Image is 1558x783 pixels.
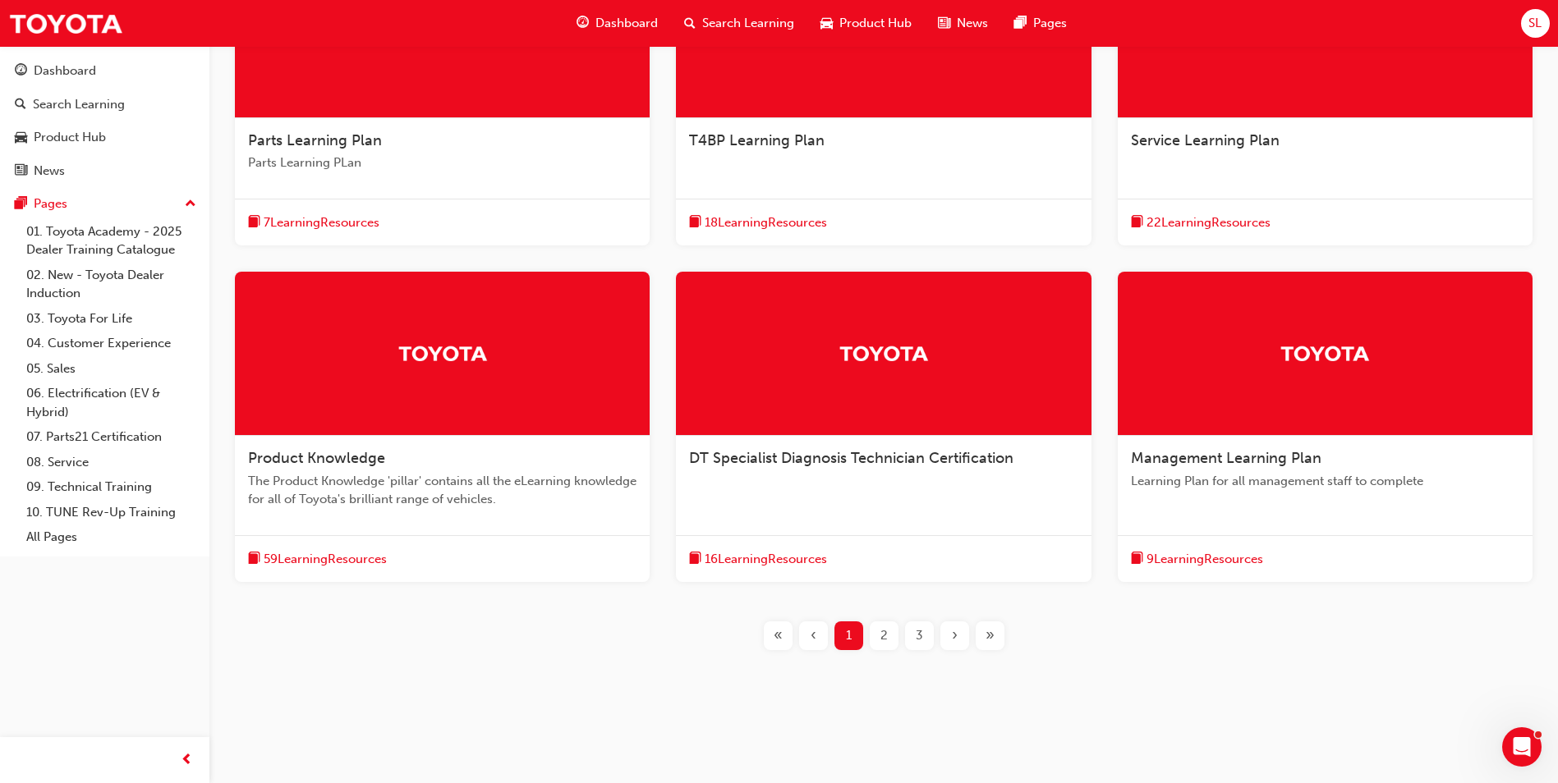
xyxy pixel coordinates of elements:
span: 9 Learning Resources [1147,550,1263,569]
span: news-icon [15,164,27,179]
span: T4BP Learning Plan [689,131,825,149]
img: Trak [8,5,123,42]
div: Pages [34,195,67,213]
img: Trak [398,339,488,368]
span: 2 [880,626,888,645]
span: book-icon [1131,213,1143,233]
span: 1 [846,626,852,645]
a: 05. Sales [20,356,203,382]
button: Page 3 [902,621,937,650]
a: News [7,156,203,186]
span: Product Hub [839,14,912,33]
a: 09. Technical Training [20,474,203,500]
span: 18 Learning Resources [705,213,827,232]
a: news-iconNews [925,7,1001,40]
a: 04. Customer Experience [20,331,203,356]
a: Search Learning [7,89,203,120]
span: 59 Learning Resources [264,550,387,569]
button: Page 2 [866,621,902,650]
button: book-icon18LearningResources [689,213,827,233]
button: Previous page [796,621,831,650]
span: Service Learning Plan [1131,131,1280,149]
span: book-icon [689,213,701,233]
button: Pages [7,189,203,219]
button: book-icon7LearningResources [248,213,379,233]
span: up-icon [185,194,196,215]
span: » [986,626,995,645]
button: book-icon9LearningResources [1131,549,1263,570]
a: guage-iconDashboard [563,7,671,40]
span: search-icon [684,13,696,34]
a: car-iconProduct Hub [807,7,925,40]
span: 3 [916,626,923,645]
span: Parts Learning Plan [248,131,382,149]
iframe: Intercom live chat [1502,727,1542,767]
span: book-icon [248,213,260,233]
a: All Pages [20,524,203,550]
span: Search Learning [702,14,794,33]
div: Search Learning [33,95,125,114]
span: guage-icon [15,64,27,79]
a: search-iconSearch Learning [671,7,807,40]
span: pages-icon [15,197,27,212]
span: « [774,626,783,645]
a: 07. Parts21 Certification [20,424,203,450]
div: Dashboard [34,62,96,80]
a: 10. TUNE Rev-Up Training [20,500,203,525]
button: book-icon22LearningResources [1131,213,1271,233]
span: SL [1528,14,1542,33]
button: Next page [937,621,972,650]
span: Learning Plan for all management staff to complete [1131,472,1519,491]
a: Product Hub [7,122,203,153]
a: TrakDT Specialist Diagnosis Technician Certificationbook-icon16LearningResources [676,272,1091,582]
img: Trak [1280,339,1370,368]
a: TrakManagement Learning PlanLearning Plan for all management staff to completebook-icon9LearningR... [1118,272,1533,582]
span: Dashboard [595,14,658,33]
a: 08. Service [20,450,203,475]
a: 02. New - Toyota Dealer Induction [20,263,203,306]
span: book-icon [248,549,260,570]
span: 16 Learning Resources [705,550,827,569]
span: Pages [1033,14,1067,33]
a: 06. Electrification (EV & Hybrid) [20,381,203,424]
div: News [34,162,65,181]
span: News [957,14,988,33]
span: DT Specialist Diagnosis Technician Certification [689,449,1013,467]
span: car-icon [820,13,833,34]
span: 7 Learning Resources [264,213,379,232]
button: First page [761,621,796,650]
span: The Product Knowledge 'pillar' contains all the eLearning knowledge for all of Toyota's brilliant... [248,472,637,509]
button: book-icon59LearningResources [248,549,387,570]
div: Product Hub [34,128,106,147]
a: 01. Toyota Academy - 2025 Dealer Training Catalogue [20,219,203,263]
a: 03. Toyota For Life [20,306,203,332]
span: Management Learning Plan [1131,449,1321,467]
span: pages-icon [1014,13,1027,34]
span: book-icon [689,549,701,570]
span: book-icon [1131,549,1143,570]
span: › [952,626,958,645]
button: Last page [972,621,1008,650]
span: 22 Learning Resources [1147,213,1271,232]
a: pages-iconPages [1001,7,1080,40]
span: news-icon [938,13,950,34]
span: search-icon [15,98,26,112]
button: DashboardSearch LearningProduct HubNews [7,53,203,189]
button: SL [1521,9,1550,38]
img: Trak [839,339,929,368]
span: prev-icon [181,750,193,771]
button: book-icon16LearningResources [689,549,827,570]
a: TrakProduct KnowledgeThe Product Knowledge 'pillar' contains all the eLearning knowledge for all ... [235,272,650,582]
span: Parts Learning PLan [248,153,637,172]
button: Page 1 [831,621,866,650]
span: Product Knowledge [248,449,385,467]
span: guage-icon [577,13,589,34]
a: Dashboard [7,56,203,86]
span: ‹ [811,626,816,645]
span: car-icon [15,130,27,145]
